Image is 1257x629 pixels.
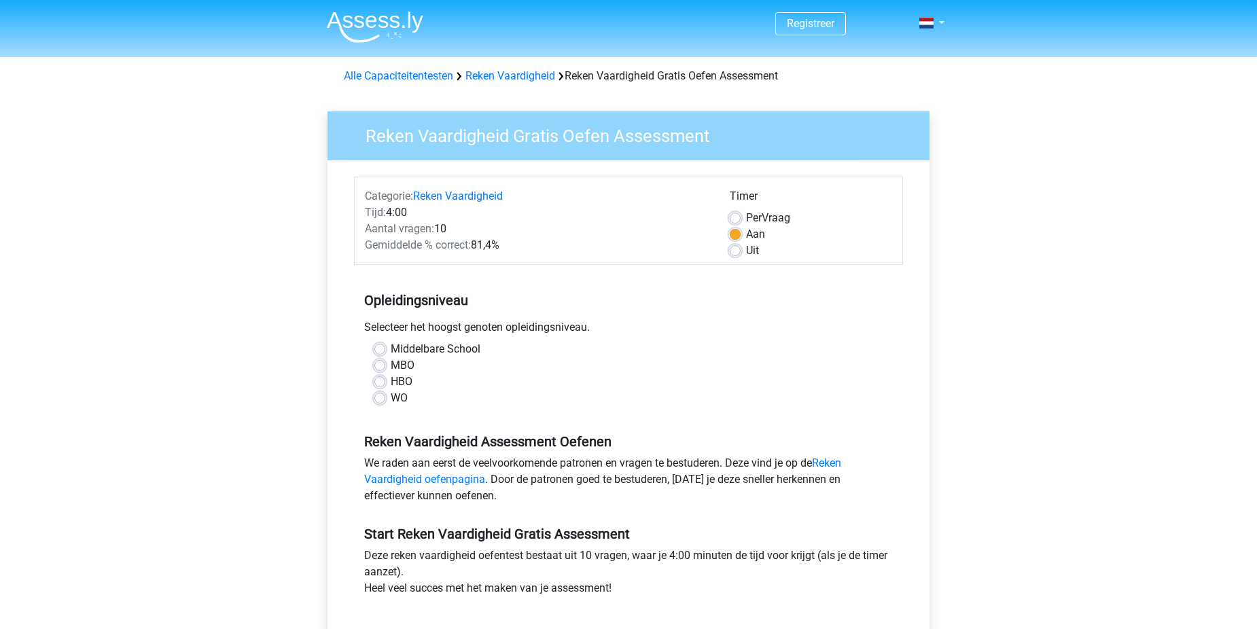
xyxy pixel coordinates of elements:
[746,211,762,224] span: Per
[730,188,892,210] div: Timer
[355,204,720,221] div: 4:00
[391,341,480,357] label: Middelbare School
[365,206,386,219] span: Tijd:
[391,357,414,374] label: MBO
[365,222,434,235] span: Aantal vragen:
[413,190,503,202] a: Reken Vaardigheid
[354,547,903,602] div: Deze reken vaardigheid oefentest bestaat uit 10 vragen, waar je 4:00 minuten de tijd voor krijgt ...
[355,237,720,253] div: 81,4%
[364,433,893,450] h5: Reken Vaardigheid Assessment Oefenen
[344,69,453,82] a: Alle Capaciteitentesten
[365,190,413,202] span: Categorie:
[746,210,790,226] label: Vraag
[391,390,408,406] label: WO
[355,221,720,237] div: 10
[746,226,765,242] label: Aan
[349,120,919,147] h3: Reken Vaardigheid Gratis Oefen Assessment
[746,242,759,259] label: Uit
[354,455,903,509] div: We raden aan eerst de veelvoorkomende patronen en vragen te bestuderen. Deze vind je op de . Door...
[364,287,893,314] h5: Opleidingsniveau
[354,319,903,341] div: Selecteer het hoogst genoten opleidingsniveau.
[338,68,919,84] div: Reken Vaardigheid Gratis Oefen Assessment
[465,69,555,82] a: Reken Vaardigheid
[391,374,412,390] label: HBO
[365,238,471,251] span: Gemiddelde % correct:
[327,11,423,43] img: Assessly
[787,17,834,30] a: Registreer
[364,526,893,542] h5: Start Reken Vaardigheid Gratis Assessment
